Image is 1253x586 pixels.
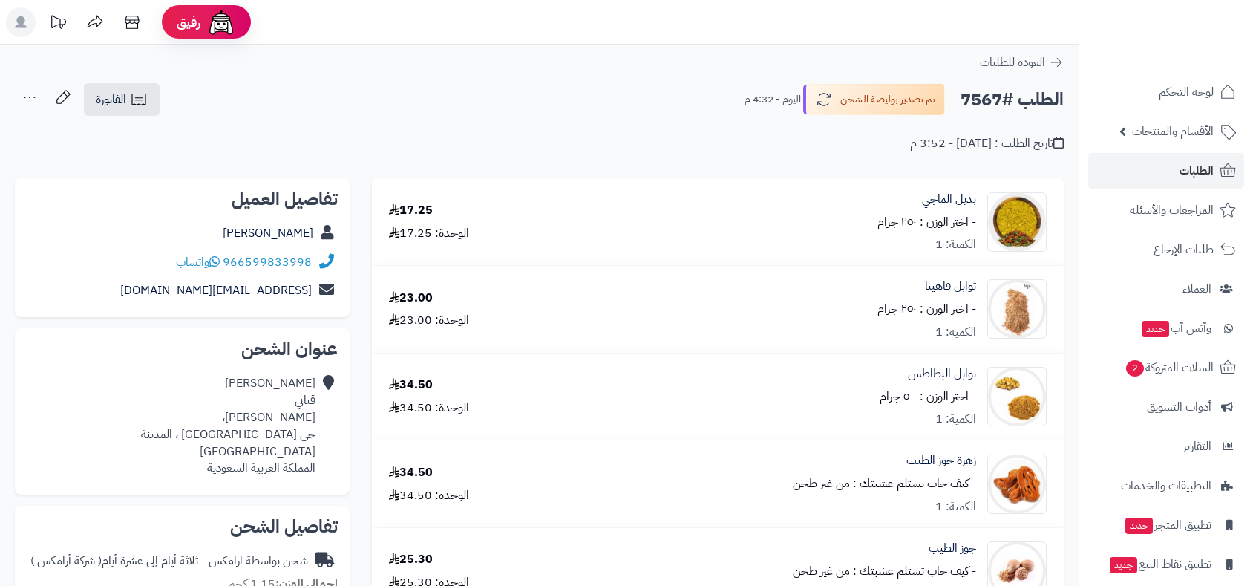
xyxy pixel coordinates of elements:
div: الكمية: 1 [935,236,976,253]
a: 966599833998 [223,253,312,271]
span: طلبات الإرجاع [1154,239,1214,260]
a: الطلبات [1088,153,1244,189]
a: وآتس آبجديد [1088,310,1244,346]
a: واتساب [176,253,220,271]
span: الفاتورة [96,91,126,108]
small: - اختر الوزن : ٥٠٠ جرام [880,388,976,406]
span: الأقسام والمنتجات [1132,121,1214,142]
span: جديد [1110,557,1137,573]
a: تطبيق المتجرجديد [1088,507,1244,543]
div: الوحدة: 34.50 [389,487,469,504]
a: التقارير [1088,429,1244,464]
button: تم تصدير بوليصة الشحن [803,84,945,115]
div: [PERSON_NAME] قباني [PERSON_NAME]، حي [GEOGRAPHIC_DATA] ، المدينة [GEOGRAPHIC_DATA] المملكة العرب... [27,375,315,477]
a: توابل البطاطس [908,365,976,382]
a: توابل فاهيتا [925,278,976,295]
div: شحن بواسطة ارامكس - ثلاثة أيام إلى عشرة أيام [30,553,308,570]
span: تطبيق نقاط البيع [1108,554,1211,575]
span: التطبيقات والخدمات [1121,475,1211,496]
h2: تفاصيل العميل [27,190,338,208]
span: العودة للطلبات [980,53,1045,71]
a: العودة للطلبات [980,53,1064,71]
a: التطبيقات والخدمات [1088,468,1244,504]
div: 25.30 [389,551,433,568]
a: [EMAIL_ADDRESS][DOMAIN_NAME] [120,281,312,299]
div: 34.50 [389,464,433,481]
span: وآتس آب [1140,318,1211,339]
a: [PERSON_NAME] [223,224,313,242]
span: الطلبات [1180,160,1214,181]
img: 257b34cc7f6d1049ef806e789b18fa2e1eb-90x90.png [988,192,1046,252]
small: - اختر الوزن : ٢٥٠ جرام [877,300,976,318]
span: جديد [1142,321,1169,337]
a: جوز الطيب [929,540,976,557]
a: طلبات الإرجاع [1088,232,1244,267]
small: اليوم - 4:32 م [745,92,801,107]
span: أدوات التسويق [1147,397,1211,417]
small: - اختر الوزن : ٢٥٠ جرام [877,213,976,231]
a: تطبيق نقاط البيعجديد [1088,547,1244,582]
img: ai-face.png [206,7,236,37]
img: 28880f986cb56f4d899640956d5607fddc5-90x90.jpeg [988,367,1046,426]
img: 310a0b1bf628b33819f1a35cd539a51736e-90x90.jpeg [988,455,1046,514]
a: بديل الماجي [922,191,976,208]
span: 2 [1126,360,1144,377]
div: 17.25 [389,202,433,219]
div: الكمية: 1 [935,498,976,515]
small: - كيف حاب تستلم عشبتك : من غير طحن [793,475,976,492]
div: تاريخ الطلب : [DATE] - 3:52 م [910,135,1064,152]
div: الوحدة: 17.25 [389,225,469,242]
a: الفاتورة [84,83,160,116]
div: الكمية: 1 [935,411,976,428]
span: السلات المتروكة [1125,357,1214,378]
span: ( شركة أرامكس ) [30,552,102,570]
div: الوحدة: 23.00 [389,312,469,329]
a: أدوات التسويق [1088,389,1244,425]
span: تطبيق المتجر [1124,515,1211,535]
span: العملاء [1182,279,1211,299]
a: زهرة جوز الطيب [906,452,976,469]
a: المراجعات والأسئلة [1088,192,1244,228]
img: 28267ae0f5be94ba31e710301e419fa05f4-90x90.jpeg [988,279,1046,339]
a: تحديثات المنصة [39,7,76,41]
div: 34.50 [389,377,433,394]
h2: الطلب #7567 [961,85,1064,115]
div: الوحدة: 34.50 [389,400,469,417]
small: - كيف حاب تستلم عشبتك : من غير طحن [793,562,976,580]
a: لوحة التحكم [1088,74,1244,110]
div: 23.00 [389,290,433,307]
span: التقارير [1183,436,1211,457]
div: الكمية: 1 [935,324,976,341]
h2: تفاصيل الشحن [27,518,338,535]
span: جديد [1125,518,1153,534]
span: المراجعات والأسئلة [1130,200,1214,221]
a: العملاء [1088,271,1244,307]
span: رفيق [177,13,200,31]
h2: عنوان الشحن [27,340,338,358]
span: لوحة التحكم [1159,82,1214,102]
a: السلات المتروكة2 [1088,350,1244,385]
